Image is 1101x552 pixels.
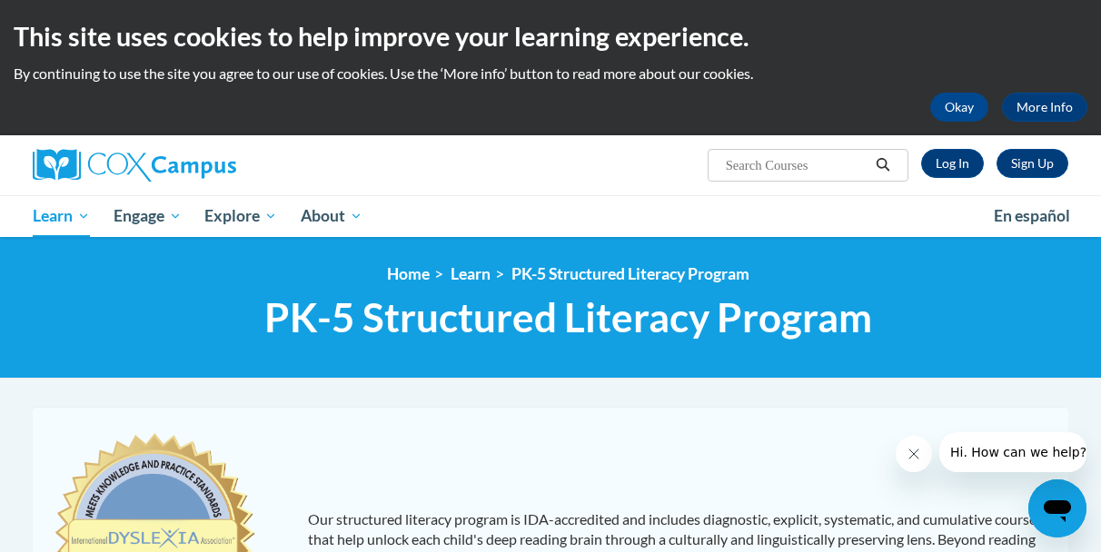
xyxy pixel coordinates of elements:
[102,195,193,237] a: Engage
[869,154,897,176] button: Search
[896,436,932,472] iframe: Close message
[14,18,1087,54] h2: This site uses cookies to help improve your learning experience.
[289,195,374,237] a: About
[997,149,1068,178] a: Register
[724,154,869,176] input: Search Courses
[19,195,1082,237] div: Main menu
[14,64,1087,84] p: By continuing to use the site you agree to our use of cookies. Use the ‘More info’ button to read...
[511,264,749,283] a: PK-5 Structured Literacy Program
[930,93,988,122] button: Okay
[33,149,360,182] a: Cox Campus
[1002,93,1087,122] a: More Info
[114,205,182,227] span: Engage
[387,264,430,283] a: Home
[33,205,90,227] span: Learn
[264,293,872,341] span: PK-5 Structured Literacy Program
[21,195,102,237] a: Learn
[994,206,1070,225] span: En español
[451,264,491,283] a: Learn
[1028,479,1086,537] iframe: Button to launch messaging window
[204,205,277,227] span: Explore
[193,195,289,237] a: Explore
[921,149,984,178] a: Log In
[939,432,1086,472] iframe: Message from company
[301,205,362,227] span: About
[982,197,1082,235] a: En español
[33,149,236,182] img: Cox Campus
